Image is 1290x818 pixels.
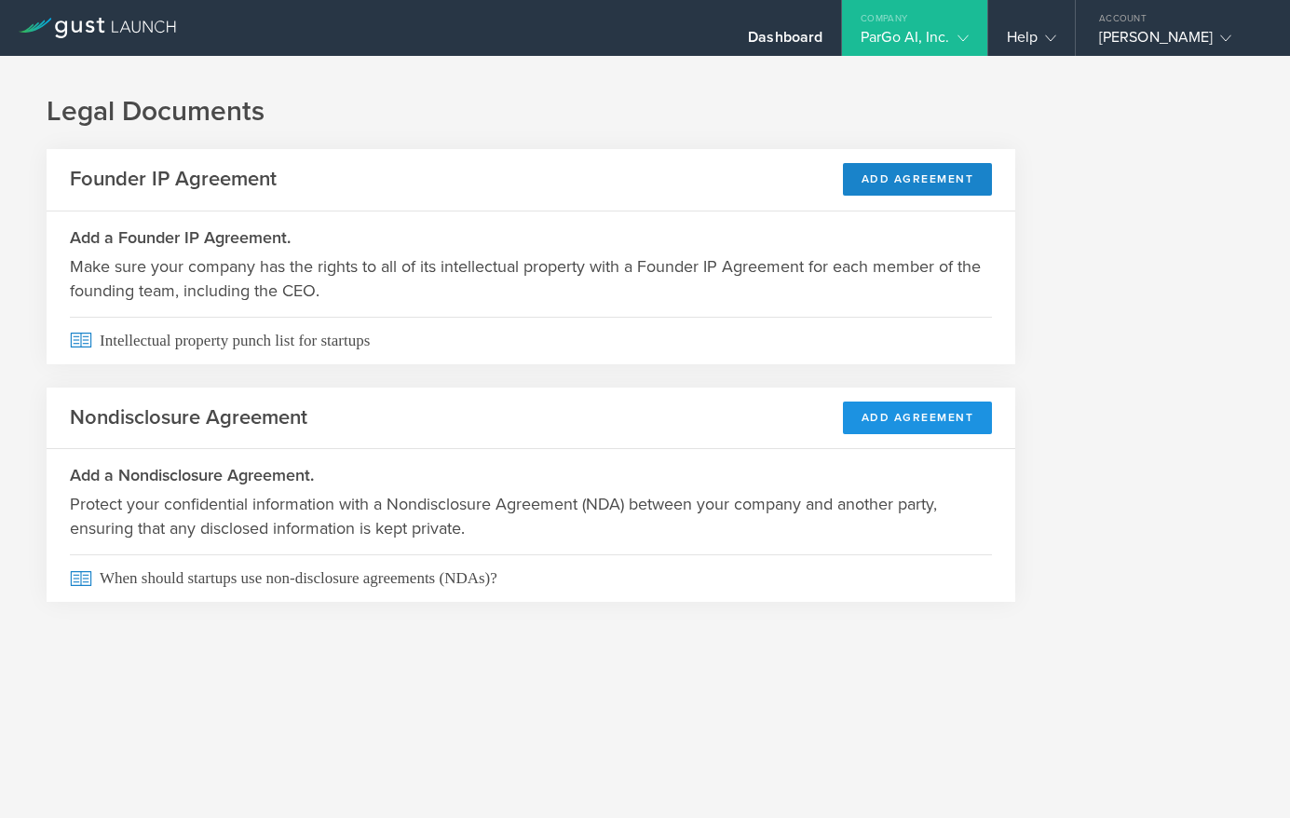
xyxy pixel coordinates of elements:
h3: Add a Founder IP Agreement. [70,225,992,250]
div: [PERSON_NAME] [1099,28,1257,56]
div: ParGo AI, Inc. [861,28,968,56]
span: When should startups use non-disclosure agreements (NDAs)? [70,554,992,602]
p: Make sure your company has the rights to all of its intellectual property with a Founder IP Agree... [70,254,992,303]
a: When should startups use non-disclosure agreements (NDAs)? [47,554,1015,602]
div: Help [1007,28,1056,56]
button: Add Agreement [843,402,993,434]
a: Intellectual property punch list for startups [47,317,1015,364]
div: Dashboard [748,28,822,56]
h2: Nondisclosure Agreement [70,404,307,431]
p: Protect your confidential information with a Nondisclosure Agreement (NDA) between your company a... [70,492,992,540]
button: Add Agreement [843,163,993,196]
h2: Founder IP Agreement [70,166,277,193]
h3: Add a Nondisclosure Agreement. [70,463,992,487]
h1: Legal Documents [47,93,1243,130]
span: Intellectual property punch list for startups [70,317,992,364]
